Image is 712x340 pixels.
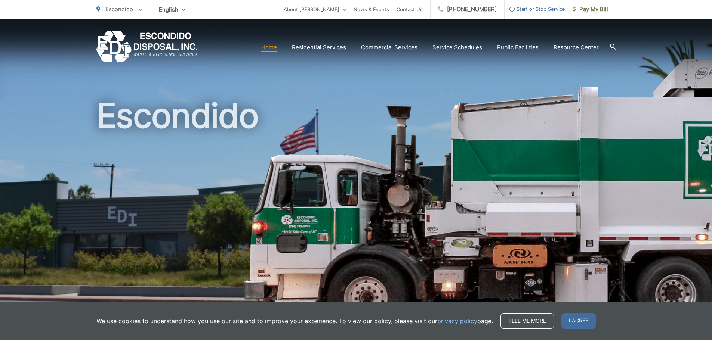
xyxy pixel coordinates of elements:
[261,43,277,52] a: Home
[497,43,539,52] a: Public Facilities
[554,43,599,52] a: Resource Center
[292,43,346,52] a: Residential Services
[354,5,389,14] a: News & Events
[105,6,133,13] span: Escondido
[432,43,482,52] a: Service Schedules
[96,31,198,64] a: EDCD logo. Return to the homepage.
[284,5,346,14] a: About [PERSON_NAME]
[397,5,423,14] a: Contact Us
[361,43,417,52] a: Commercial Services
[153,3,191,16] span: English
[96,97,616,333] h1: Escondido
[573,5,608,14] span: Pay My Bill
[561,313,596,329] span: I agree
[437,316,477,325] a: privacy policy
[500,313,554,329] a: Tell me more
[96,316,493,325] p: We use cookies to understand how you use our site and to improve your experience. To view our pol...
